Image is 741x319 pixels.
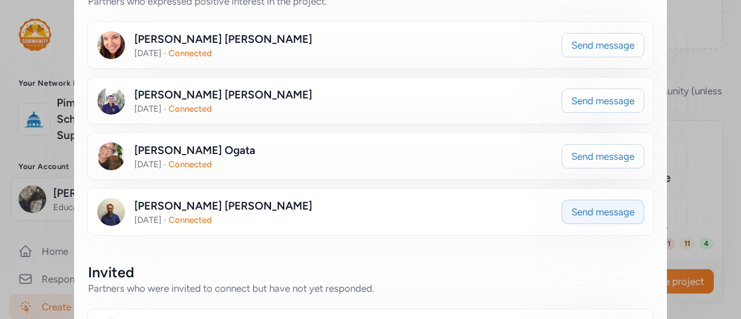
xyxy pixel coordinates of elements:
span: [DATE] [134,215,162,225]
span: Connected [168,215,212,225]
div: Partners who were invited to connect but have not yet responded. [88,281,653,295]
img: Avatar [97,142,125,170]
div: Invited [88,263,653,281]
img: Avatar [97,198,125,226]
span: · [164,104,166,114]
button: Send message [562,89,644,113]
button: Send message [562,200,644,224]
span: [DATE] [134,48,162,58]
span: · [164,215,166,225]
span: Connected [168,104,212,114]
span: [DATE] [134,104,162,114]
span: Connected [168,48,212,58]
button: Send message [562,144,644,168]
img: Avatar [97,31,125,59]
span: Send message [571,149,634,163]
span: Send message [571,94,634,108]
span: Send message [571,38,634,52]
div: [PERSON_NAME] [PERSON_NAME] [134,87,312,103]
span: Connected [168,159,212,170]
button: Send message [562,33,644,57]
div: [PERSON_NAME] [PERSON_NAME] [134,31,312,47]
span: · [164,48,166,58]
span: · [164,159,166,170]
img: Avatar [97,87,125,115]
span: [DATE] [134,159,162,170]
div: [PERSON_NAME] Ogata [134,142,255,159]
span: Send message [571,205,634,219]
div: [PERSON_NAME] [PERSON_NAME] [134,198,312,214]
